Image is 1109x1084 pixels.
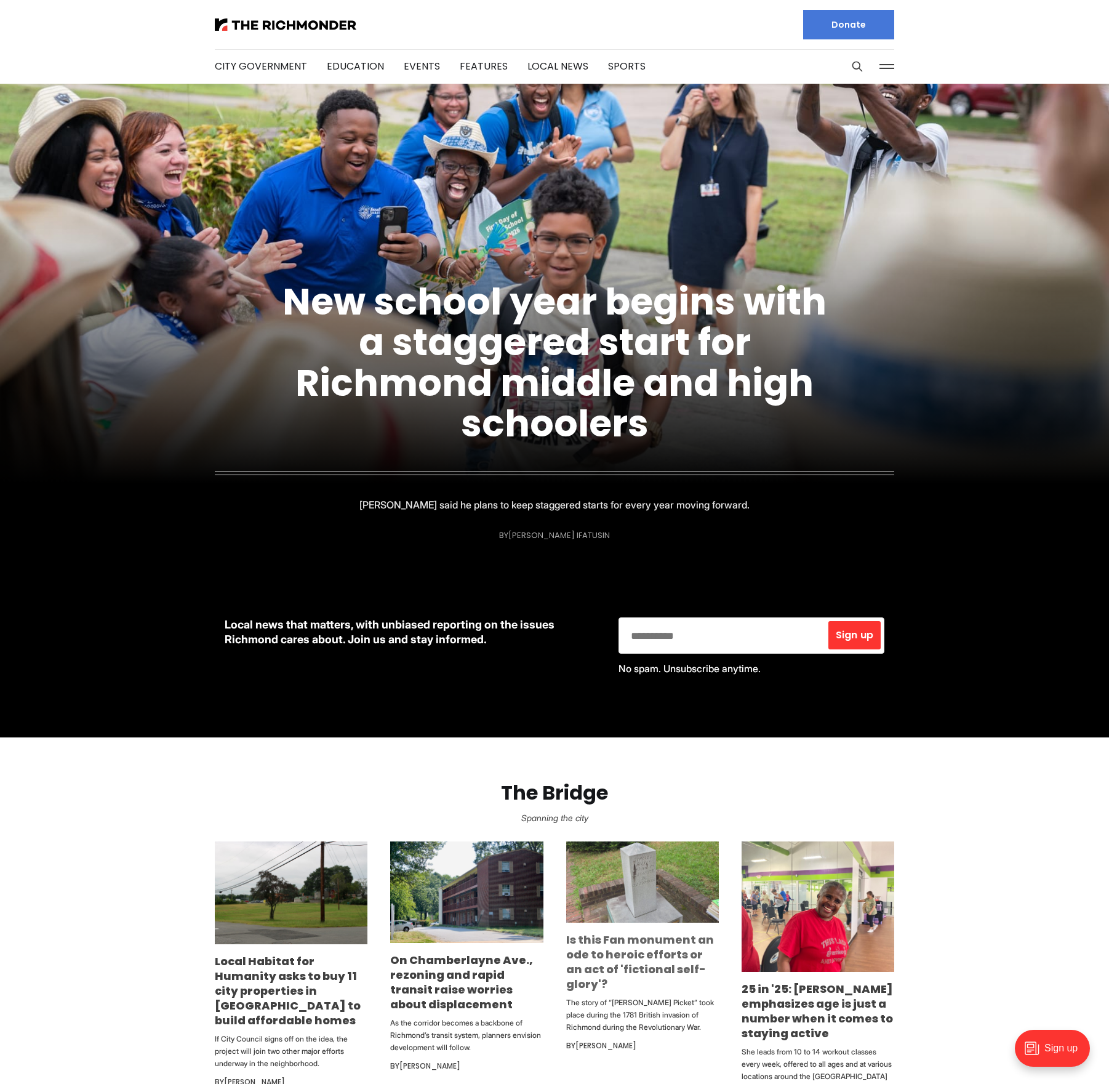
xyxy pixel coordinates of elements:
a: Education [327,59,384,73]
img: Local Habitat for Humanity asks to buy 11 city properties in Northside to build affordable homes [215,841,367,944]
a: On Chamberlayne Ave., rezoning and rapid transit raise worries about displacement [390,952,533,1012]
h2: The Bridge [20,782,1089,805]
p: If City Council signs off on the idea, the project will join two other major efforts underway in ... [215,1033,367,1070]
button: Sign up [828,621,881,649]
div: By [390,1059,543,1074]
span: Sign up [836,630,873,640]
a: City Government [215,59,307,73]
p: [PERSON_NAME] said he plans to keep staggered starts for every year moving forward. [359,496,750,513]
a: Events [404,59,440,73]
a: Features [460,59,508,73]
button: Search this site [848,57,867,76]
img: On Chamberlayne Ave., rezoning and rapid transit raise worries about displacement [390,841,543,943]
a: Donate [803,10,894,39]
a: [PERSON_NAME] Ifatusin [508,529,610,541]
a: [PERSON_NAME] [575,1040,636,1051]
a: Sports [608,59,646,73]
p: The story of “[PERSON_NAME] Picket” took place during the 1781 British invasion of Richmond durin... [566,997,719,1034]
a: 25 in '25: [PERSON_NAME] emphasizes age is just a number when it comes to staying active [742,981,893,1041]
img: The Richmonder [215,18,356,31]
span: No spam. Unsubscribe anytime. [619,662,761,675]
iframe: portal-trigger [1004,1024,1109,1084]
a: Local News [527,59,588,73]
p: As the corridor becomes a backbone of Richmond’s transit system, planners envision development wi... [390,1017,543,1054]
p: Spanning the city [20,809,1089,827]
a: [PERSON_NAME] [399,1061,460,1071]
div: By [499,531,610,540]
a: Local Habitat for Humanity asks to buy 11 city properties in [GEOGRAPHIC_DATA] to build affordabl... [215,954,361,1028]
img: 25 in '25: Debra Sims Fleisher emphasizes age is just a number when it comes to staying active [742,841,894,972]
a: New school year begins with a staggered start for Richmond middle and high schoolers [282,276,827,449]
img: Is this Fan monument an ode to heroic efforts or an act of 'fictional self-glory'? [566,841,719,923]
div: By [566,1038,719,1053]
p: Local news that matters, with unbiased reporting on the issues Richmond cares about. Join us and ... [225,617,599,647]
a: Is this Fan monument an ode to heroic efforts or an act of 'fictional self-glory'? [566,932,714,992]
